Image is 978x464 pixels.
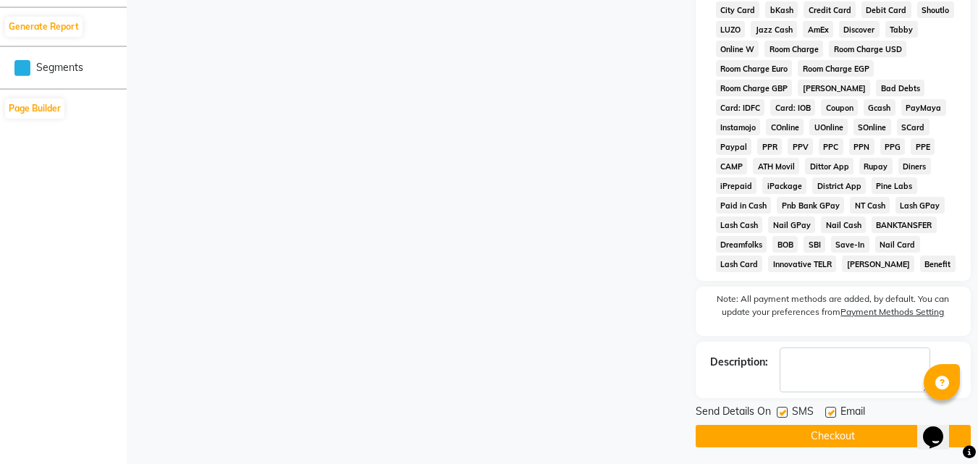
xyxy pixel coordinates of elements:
[842,256,914,272] span: [PERSON_NAME]
[36,60,83,75] span: Segments
[716,21,746,38] span: LUZO
[804,236,825,253] span: SBI
[716,216,763,233] span: Lash Cash
[872,216,937,233] span: BANKTANSFER
[788,138,813,155] span: PPV
[819,138,843,155] span: PPC
[920,256,956,272] span: Benefit
[875,236,920,253] span: Nail Card
[716,236,767,253] span: Dreamfolks
[710,355,768,370] div: Description:
[792,404,814,422] span: SMS
[696,425,971,447] button: Checkout
[716,60,793,77] span: Room Charge Euro
[805,158,853,174] span: Dittor App
[5,98,64,119] button: Page Builder
[716,197,772,214] span: Paid in Cash
[864,99,895,116] span: Gcash
[768,216,815,233] span: Nail GPay
[901,99,946,116] span: PayMaya
[821,216,866,233] span: Nail Cash
[5,17,83,37] button: Generate Report
[804,1,856,18] span: Credit Card
[710,292,956,324] label: Note: All payment methods are added, by default. You can update your preferences from
[768,256,836,272] span: Innovative TELR
[849,138,874,155] span: PPN
[897,119,929,135] span: SCard
[757,138,782,155] span: PPR
[880,138,906,155] span: PPG
[766,119,804,135] span: COnline
[917,1,954,18] span: Shoutlo
[911,138,935,155] span: PPE
[876,80,924,96] span: Bad Debts
[764,41,823,57] span: Room Charge
[895,197,945,214] span: Lash GPay
[716,119,761,135] span: Instamojo
[829,41,906,57] span: Room Charge USD
[821,99,858,116] span: Coupon
[696,404,771,422] span: Send Details On
[872,177,917,194] span: Pine Labs
[798,80,870,96] span: [PERSON_NAME]
[853,119,891,135] span: SOnline
[716,80,793,96] span: Room Charge GBP
[798,60,874,77] span: Room Charge EGP
[770,99,815,116] span: Card: IOB
[885,21,918,38] span: Tabby
[716,41,759,57] span: Online W
[716,1,760,18] span: City Card
[777,197,844,214] span: Pnb Bank GPay
[762,177,806,194] span: iPackage
[765,1,798,18] span: bKash
[861,1,911,18] span: Debit Card
[716,256,763,272] span: Lash Card
[716,138,752,155] span: Paypal
[850,197,890,214] span: NT Cash
[840,404,865,422] span: Email
[898,158,931,174] span: Diners
[840,305,944,319] label: Payment Methods Setting
[753,158,799,174] span: ATH Movil
[859,158,893,174] span: Rupay
[839,21,880,38] span: Discover
[772,236,798,253] span: BOB
[716,158,748,174] span: CAMP
[751,21,797,38] span: Jazz Cash
[812,177,866,194] span: District App
[803,21,833,38] span: AmEx
[716,177,757,194] span: iPrepaid
[716,99,765,116] span: Card: IDFC
[809,119,848,135] span: UOnline
[831,236,869,253] span: Save-In
[917,406,964,450] iframe: chat widget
